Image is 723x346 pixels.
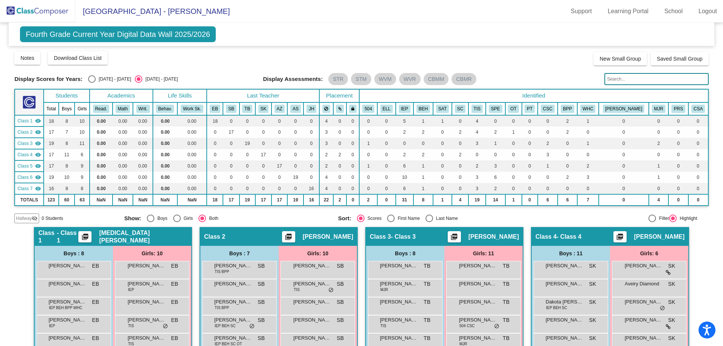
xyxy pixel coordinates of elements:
[75,5,230,17] span: [GEOGRAPHIC_DATA] - [PERSON_NAME]
[88,75,178,83] mat-radio-group: Select an option
[113,115,133,127] td: 0.00
[75,115,90,127] td: 10
[90,172,113,183] td: 0.00
[207,102,223,115] th: Errin Basil
[35,152,41,158] mat-icon: visibility
[272,138,287,149] td: 0
[538,127,558,138] td: 0
[599,102,649,115] th: Wilson
[413,127,433,138] td: 2
[333,127,346,138] td: 0
[452,138,468,149] td: 0
[565,5,598,17] a: Support
[649,138,669,149] td: 2
[468,149,486,160] td: 0
[377,138,396,149] td: 0
[328,73,348,85] mat-chip: STR
[59,138,75,149] td: 8
[486,138,505,149] td: 1
[688,138,708,149] td: 0
[177,160,207,172] td: 0.00
[90,115,113,127] td: 0.00
[90,127,113,138] td: 0.00
[486,115,505,127] td: 0
[599,56,641,62] span: New Small Group
[177,115,207,127] td: 0.00
[416,105,430,113] button: BEH
[505,138,522,149] td: 0
[486,102,505,115] th: Speech services
[258,105,269,113] button: SK
[613,231,627,242] button: Print Students Details
[226,105,236,113] button: SB
[522,160,538,172] td: 0
[377,160,396,172] td: 0
[452,149,468,160] td: 2
[451,73,476,85] mat-chip: CBMR
[319,138,333,149] td: 3
[15,160,43,172] td: Ashley Zawojski - Ashley Zawojski
[239,102,255,115] th: Teresa Bendel
[153,149,177,160] td: 0.00
[15,115,43,127] td: Errin Basil - Class 1
[359,160,377,172] td: 1
[223,102,239,115] th: Sayde Beagle
[113,138,133,149] td: 0.00
[688,127,708,138] td: 0
[346,102,359,115] th: Keep with teacher
[133,127,153,138] td: 0.00
[615,233,624,244] mat-icon: picture_as_pdf
[505,127,522,138] td: 1
[362,105,374,113] button: 504
[558,138,577,149] td: 0
[239,149,255,160] td: 0
[658,5,689,17] a: School
[346,127,359,138] td: 0
[44,102,59,115] th: Total
[319,149,333,160] td: 2
[136,105,150,113] button: Writ.
[522,138,538,149] td: 0
[44,172,59,183] td: 19
[561,105,574,113] button: BPP
[44,160,59,172] td: 17
[207,149,223,160] td: 0
[304,102,319,115] th: Jasmyne Hildreth
[668,149,688,160] td: 0
[153,138,177,149] td: 0.00
[153,115,177,127] td: 0.00
[59,115,75,127] td: 8
[44,89,90,102] th: Students
[577,149,599,160] td: 0
[75,160,90,172] td: 9
[688,160,708,172] td: 0
[54,55,102,61] span: Download Class List
[81,233,90,244] mat-icon: picture_as_pdf
[424,73,449,85] mat-chip: CBMM
[558,127,577,138] td: 2
[399,105,410,113] button: IEP
[272,115,287,127] td: 0
[17,163,32,169] span: Class 5
[15,138,43,149] td: Teresa Bendel - Class 3
[468,102,486,115] th: Title Support
[377,115,396,127] td: 0
[113,127,133,138] td: 0.00
[133,172,153,183] td: 0.00
[577,127,599,138] td: 0
[142,76,178,82] div: [DATE] - [DATE]
[668,115,688,127] td: 0
[538,102,558,115] th: Counseling w/ Ms. Stacy
[346,149,359,160] td: 0
[255,160,272,172] td: 0
[255,149,272,160] td: 17
[413,160,433,172] td: 1
[433,115,452,127] td: 1
[113,172,133,183] td: 0.00
[359,102,377,115] th: 504 Plan
[239,115,255,127] td: 0
[287,102,304,115] th: Ashley Six
[15,127,43,138] td: Sayde Beagle - No Class Name
[319,127,333,138] td: 3
[508,105,519,113] button: OT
